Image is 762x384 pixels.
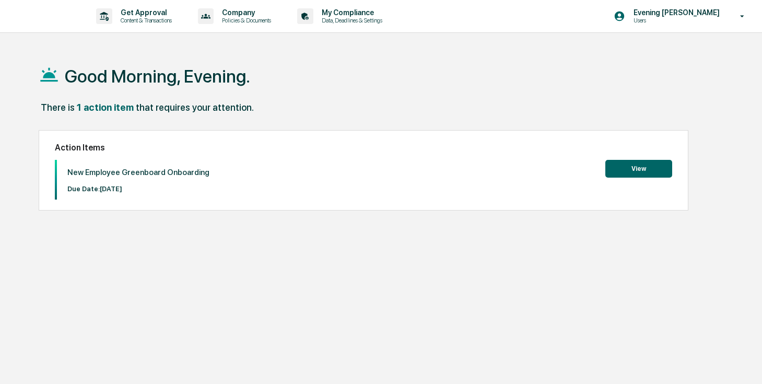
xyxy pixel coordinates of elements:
[313,17,388,24] p: Data, Deadlines & Settings
[77,102,134,113] div: 1 action item
[313,8,388,17] p: My Compliance
[112,8,177,17] p: Get Approval
[67,168,209,177] p: New Employee Greenboard Onboarding
[605,160,672,178] button: View
[136,102,254,113] div: that requires your attention.
[41,102,75,113] div: There is
[67,185,209,193] p: Due Date: [DATE]
[25,10,75,23] img: logo
[625,17,725,24] p: Users
[112,17,177,24] p: Content & Transactions
[214,17,276,24] p: Policies & Documents
[214,8,276,17] p: Company
[625,8,725,17] p: Evening [PERSON_NAME]
[605,163,672,173] a: View
[65,66,250,87] h1: Good Morning, Evening.
[55,143,672,153] h2: Action Items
